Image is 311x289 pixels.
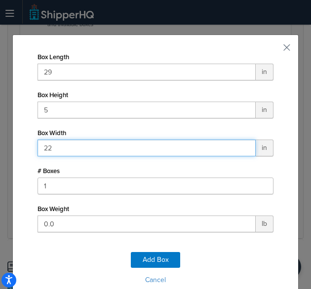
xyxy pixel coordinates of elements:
[256,140,273,156] span: in
[38,205,69,213] label: Box Weight
[131,252,180,268] button: Add Box
[256,64,273,80] span: in
[38,273,273,288] button: Cancel
[256,216,273,232] span: lb
[38,53,69,61] label: Box Length
[256,102,273,118] span: in
[38,129,66,137] label: Box Width
[38,167,60,175] label: # Boxes
[38,91,68,99] label: Box Height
